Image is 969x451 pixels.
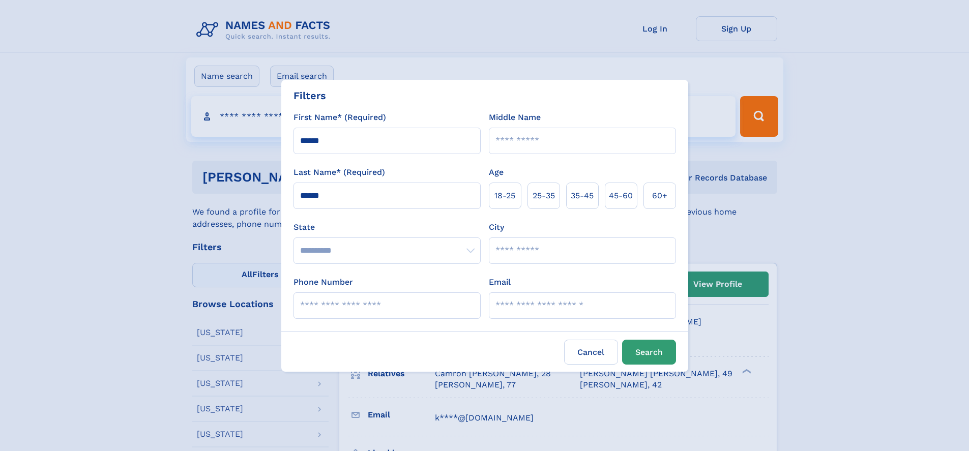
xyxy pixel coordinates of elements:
[293,221,481,233] label: State
[293,276,353,288] label: Phone Number
[489,111,541,124] label: Middle Name
[533,190,555,202] span: 25‑35
[564,340,618,365] label: Cancel
[622,340,676,365] button: Search
[293,88,326,103] div: Filters
[609,190,633,202] span: 45‑60
[293,111,386,124] label: First Name* (Required)
[494,190,515,202] span: 18‑25
[293,166,385,178] label: Last Name* (Required)
[489,166,504,178] label: Age
[571,190,594,202] span: 35‑45
[489,276,511,288] label: Email
[489,221,504,233] label: City
[652,190,667,202] span: 60+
